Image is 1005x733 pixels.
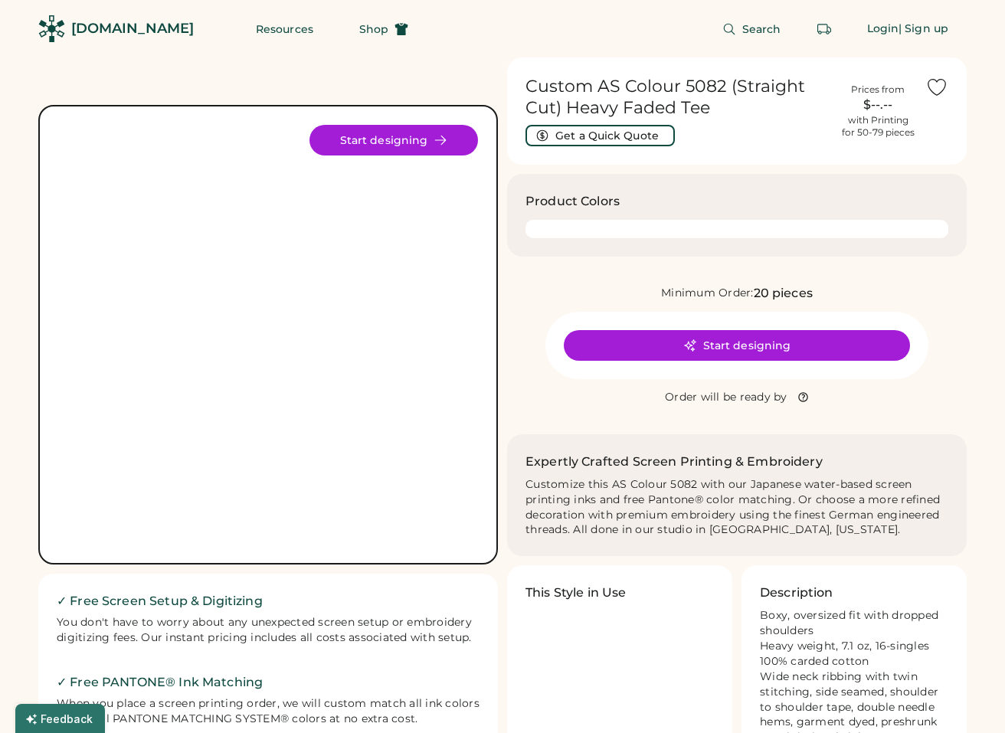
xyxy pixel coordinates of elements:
h1: Custom AS Colour 5082 (Straight Cut) Heavy Faded Tee [525,76,830,119]
div: Prices from [851,83,905,96]
div: [DOMAIN_NAME] [71,19,194,38]
div: | Sign up [899,21,948,37]
button: Search [704,14,800,44]
div: Customize this AS Colour 5082 with our Japanese water-based screen printing inks and free Pantone... [525,477,948,538]
div: 5082 Style Image [58,125,478,545]
h2: ✓ Free PANTONE® Ink Matching [57,673,480,692]
div: You don't have to worry about any unexpected screen setup or embroidery digitizing fees. Our inst... [57,615,480,646]
span: Search [742,24,781,34]
img: AS Colour 5082 Product Image [58,125,478,545]
h2: ✓ Free Screen Setup & Digitizing [57,592,480,610]
div: with Printing for 50-79 pieces [842,114,915,139]
button: Start designing [564,330,910,361]
h3: Product Colors [525,192,620,211]
h2: Expertly Crafted Screen Printing & Embroidery [525,453,823,471]
div: When you place a screen printing order, we will custom match all ink colors to official PANTONE M... [57,696,480,727]
span: Shop [359,24,388,34]
button: Get a Quick Quote [525,125,675,146]
div: Minimum Order: [661,286,754,301]
h3: This Style in Use [525,584,627,602]
div: Login [867,21,899,37]
button: Resources [237,14,332,44]
h3: Description [760,584,833,602]
button: Retrieve an order [809,14,840,44]
img: Rendered Logo - Screens [38,15,65,42]
div: 20 pieces [754,284,813,303]
div: Order will be ready by [665,390,787,405]
button: Start designing [309,125,478,155]
button: Shop [341,14,427,44]
div: $--.-- [840,96,916,114]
